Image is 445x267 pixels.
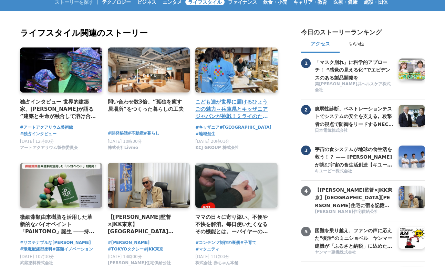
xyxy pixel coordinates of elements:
[108,213,185,236] a: 【[PERSON_NAME]監督×JKK東京】[GEOGRAPHIC_DATA][PERSON_NAME]住宅に宿る記憶 昭和の暮らしと❝つながり❞が描く、これからの住まいのかたち
[195,145,239,151] span: KCJ GROUP 株式会社
[20,139,54,144] span: [DATE] 12時00分
[315,227,393,250] h3: 困難を乗り越え、ファンの声に応えた"復活"のミニショベル ヤンマー建機が「ふるさと納税」に込めた、ものづくりへの誇りと地域への想い
[219,124,271,131] a: #[GEOGRAPHIC_DATA]
[128,130,144,137] a: #不動産
[301,28,382,36] h2: 今日のストーリーランキング
[315,227,393,249] a: 困難を乗り越え、ファンの声に応えた"復活"のミニショベル ヤンマー建機が「ふるさと納税」に込めた、ものづくりへの誇りと地域への想い
[301,58,311,68] span: 1
[301,146,311,155] span: 3
[108,260,171,266] span: [PERSON_NAME]住宅供給公社
[195,147,239,152] a: KCJ GROUP 株式会社
[240,239,256,246] a: #子育て
[20,246,52,253] a: #環境配慮型塗料
[20,27,279,39] h2: ライフスタイル関連のストーリー
[315,58,393,82] h3: 「マスク崩れ」に科学的アプローチ！ “感覚の見える化”でエビデンスのある製品開発を
[315,168,352,174] span: キユーピー株式会社
[315,249,393,256] a: ヤンマー建機株式会社
[315,209,378,215] span: [PERSON_NAME]住宅供給公社
[301,36,340,53] button: アクセス
[20,145,78,151] span: アートアクアリウム製作委員会
[315,128,393,134] a: 日本電気株式会社
[195,254,229,259] span: [DATE] 11時03分
[108,130,128,137] a: #開発秘話
[301,227,311,236] span: 5
[20,260,53,266] span: 武蔵塗料株式会社
[195,239,240,246] a: #コンテンツ制作の裏側
[301,186,311,196] span: 4
[195,139,229,144] span: [DATE] 20時01分
[20,262,53,267] a: 武蔵塗料株式会社
[20,254,54,259] span: [DATE] 10時30分
[108,145,138,151] span: 株式会社Livmo
[315,105,393,128] h3: 脆弱性診断、ペネトレーションテストでシステムの安全を支える。攻撃者の視点で防御をリードするNECの「リスクハンティングチーム」
[195,131,215,137] a: #地域創生
[195,98,272,120] a: こども達が世界に届けるひょうごの魅力～兵庫県とキッザニア ジャパンが挑戦！ミライのためにできること～
[20,124,73,131] a: #アートアクアリウム美術館
[315,128,348,133] span: 日本電気株式会社
[195,262,238,267] a: 株式会社 赤ちゃん本舗
[315,81,393,94] a: 第[PERSON_NAME]共ヘルスケア株式会社
[315,81,393,93] span: 第[PERSON_NAME]共ヘルスケア株式会社
[108,239,150,246] a: #[PERSON_NAME]
[144,246,163,253] a: #JKK東京
[301,105,311,115] span: 2
[340,36,373,53] button: いいね
[195,213,272,236] a: ママの日々に寄り添い、不便や不快を解消。毎日使いたくなるその機能とは。ーバイヤーの開発への想いを綴るー
[20,239,91,246] a: #サステナブルな[PERSON_NAME]
[108,139,142,144] span: [DATE] 10時30分
[20,147,78,152] a: アートアクアリウム製作委員会
[20,213,97,236] a: 微細藻類由来樹脂を活用した革新的なバイオペイント「PAINTOMO」誕生 ――持続可能な[PERSON_NAME]を描く、武蔵塗料の挑戦
[195,124,219,131] a: #キッザニア
[195,246,219,253] a: #マタニティ
[108,262,171,267] a: [PERSON_NAME]住宅供給公社
[144,130,159,137] a: #暮らし
[315,209,393,215] a: [PERSON_NAME]住宅供給公社
[315,168,393,175] a: キユーピー株式会社
[315,58,393,81] a: 「マスク崩れ」に科学的アプローチ！ “感覚の見える化”でエビデンスのある製品開発を
[108,147,138,152] a: 株式会社Livmo
[315,146,393,168] a: 宇宙の食システムが地球の食生活を救う！？ —— [PERSON_NAME]が挑む宇宙の食生活創造【キユーピー ミライ研究員】
[315,186,393,208] a: 【[PERSON_NAME]監督×JKK東京】[GEOGRAPHIC_DATA][PERSON_NAME]住宅に宿る記憶 昭和の暮らしと❝つながり❞が描く、これからの住まいのかたち
[315,105,393,127] a: 脆弱性診断、ペネトレーションテストでシステムの安全を支える。攻撃者の視点で防御をリードするNECの「リスクハンティングチーム」
[108,254,142,259] span: [DATE] 14時00分
[108,246,144,253] a: #TOKYOタクシー
[20,98,97,120] a: 独占インタビュー 世界的建築家、[PERSON_NAME]が語る ”建築と生命が融合して溶け合うような世界” アートアクアリウム美術館 GINZA コラボレーション作品「金魚の石庭」
[52,246,93,253] a: #藻類イノベーション
[315,249,356,255] span: ヤンマー建機株式会社
[20,131,56,137] a: #独占インタビュー
[315,146,393,169] h3: 宇宙の食システムが地球の食生活を救う！？ —— [PERSON_NAME]が挑む宇宙の食生活創造【キユーピー ミライ研究員】
[108,98,185,113] a: 問い合わせ数3倍。“孤独を癒す居場所”をつくった暮らしの工夫
[195,260,238,266] span: 株式会社 赤ちゃん本舗
[315,186,393,209] h3: 【[PERSON_NAME]監督×JKK東京】[GEOGRAPHIC_DATA][PERSON_NAME]住宅に宿る記憶 昭和の暮らしと❝つながり❞が描く、これからの住まいのかたち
